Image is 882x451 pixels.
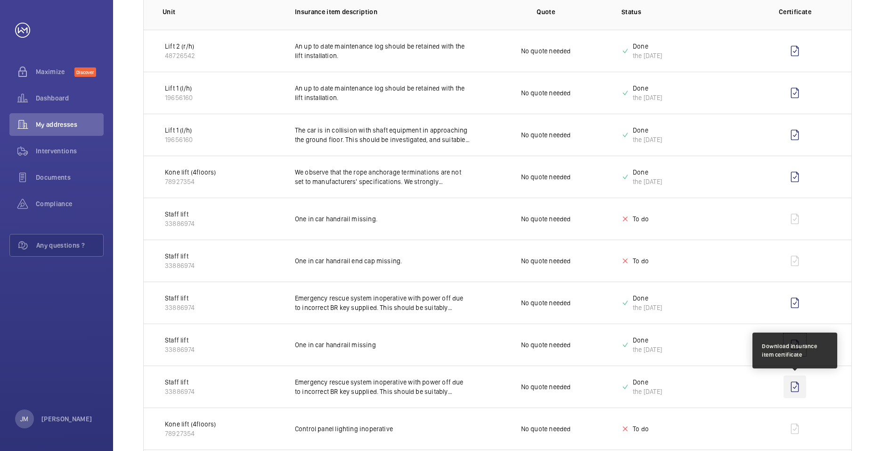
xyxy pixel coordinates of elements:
[633,303,662,312] div: the [DATE]
[633,424,649,434] p: To do
[165,429,216,438] p: 78927354
[521,46,571,56] p: No quote needed
[36,146,104,156] span: Interventions
[621,7,743,17] p: Status
[521,424,571,434] p: No quote needed
[36,67,74,76] span: Maximize
[633,214,649,224] p: To do
[633,125,662,135] p: Done
[633,293,662,303] p: Done
[633,377,662,387] p: Done
[295,84,470,102] p: An up to date maintenance log should be retained with the lift installation.
[20,414,28,424] p: JM
[36,173,104,182] span: Documents
[36,241,103,250] span: Any questions ?
[521,256,571,266] p: No quote needed
[165,177,216,186] p: 78927354
[295,7,470,17] p: Insurance item description
[295,167,470,186] p: We observe that the rope anchorage terminations are not set to manufacturers' specifications. We ...
[165,293,195,303] p: Staff lift
[295,42,470,60] p: An up to date maintenance log should be retained with the lift installation.
[165,219,195,228] p: 33886974
[165,51,195,60] p: 48726542
[165,167,216,177] p: Kone lift (4floors)
[165,93,193,102] p: 19656160
[165,209,195,219] p: Staff lift
[36,120,104,129] span: My addresses
[633,93,662,102] div: the [DATE]
[633,256,649,266] p: To do
[633,177,662,186] div: the [DATE]
[165,135,193,144] p: 19656160
[165,345,195,354] p: 33886974
[163,7,280,17] p: Unit
[762,342,828,359] div: Download insurance item certificate
[295,293,470,312] p: Emergency rescue system inoperative with power off due to incorrect BR key supplied. This should ...
[633,387,662,396] div: the [DATE]
[165,251,195,261] p: Staff lift
[295,125,470,144] p: The car is in collision with shaft equipment in approaching the ground floor. This should be inve...
[633,345,662,354] div: the [DATE]
[295,340,470,350] p: One in car handrail missing
[521,214,571,224] p: No quote needed
[165,377,195,387] p: Staff lift
[165,261,195,270] p: 33886974
[295,256,470,266] p: One in car handrail end cap missing.
[521,298,571,308] p: No quote needed
[165,419,216,429] p: Kone lift (4floors)
[521,172,571,182] p: No quote needed
[633,51,662,60] div: the [DATE]
[165,303,195,312] p: 33886974
[36,199,104,209] span: Compliance
[41,414,92,424] p: [PERSON_NAME]
[295,424,470,434] p: Control panel lighting inoperative
[165,125,193,135] p: Lift 1 (l/h)
[521,382,571,392] p: No quote needed
[758,7,833,17] p: Certificate
[521,130,571,140] p: No quote needed
[165,335,195,345] p: Staff lift
[633,84,662,93] p: Done
[74,67,96,77] span: Discover
[295,214,470,224] p: One in car handrail missing.
[295,377,470,396] p: Emergency rescue system inoperative with power off due to incorrect BR key supplied. This should ...
[521,340,571,350] p: No quote needed
[537,7,555,17] p: Quote
[165,387,195,396] p: 33886974
[633,335,662,345] p: Done
[633,167,662,177] p: Done
[633,42,662,51] p: Done
[521,88,571,98] p: No quote needed
[633,135,662,144] div: the [DATE]
[165,42,195,51] p: Lift 2 (r/h)
[165,84,193,93] p: Lift 1 (l/h)
[36,93,104,103] span: Dashboard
